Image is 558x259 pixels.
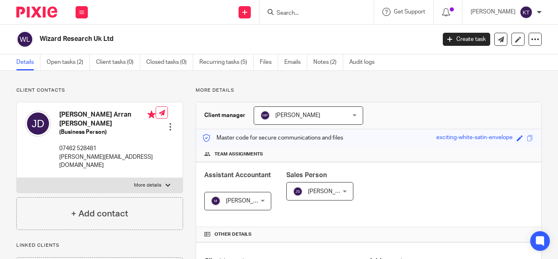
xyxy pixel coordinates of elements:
[59,110,156,128] h4: [PERSON_NAME] Arran [PERSON_NAME]
[25,110,51,137] img: svg%3E
[293,187,303,196] img: svg%3E
[313,54,343,70] a: Notes (2)
[214,151,263,158] span: Team assignments
[199,54,254,70] a: Recurring tasks (5)
[96,54,140,70] a: Client tasks (0)
[47,54,90,70] a: Open tasks (2)
[40,35,353,43] h2: Wizard Research Uk Ltd
[276,10,349,17] input: Search
[59,153,156,170] p: [PERSON_NAME][EMAIL_ADDRESS][DOMAIN_NAME]
[284,54,307,70] a: Emails
[59,144,156,153] p: 07462 528481
[443,33,490,46] a: Create task
[471,8,516,16] p: [PERSON_NAME]
[16,242,183,249] p: Linked clients
[436,133,513,143] div: exciting-white-satin-envelope
[349,54,381,70] a: Audit logs
[147,110,156,119] i: Primary
[71,207,128,220] h4: + Add contact
[275,113,320,118] span: [PERSON_NAME]
[260,110,270,120] img: svg%3E
[394,9,425,15] span: Get Support
[226,198,271,204] span: [PERSON_NAME]
[16,7,57,18] img: Pixie
[196,87,542,94] p: More details
[59,128,156,136] h5: (Business Person)
[214,231,252,238] span: Other details
[211,196,221,206] img: svg%3E
[260,54,278,70] a: Files
[134,182,161,189] p: More details
[146,54,193,70] a: Closed tasks (0)
[520,6,533,19] img: svg%3E
[16,87,183,94] p: Client contacts
[308,189,353,194] span: [PERSON_NAME]
[16,54,40,70] a: Details
[286,172,327,178] span: Sales Person
[16,31,33,48] img: svg%3E
[202,134,343,142] p: Master code for secure communications and files
[204,172,271,178] span: Assistant Accountant
[204,111,246,119] h3: Client manager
